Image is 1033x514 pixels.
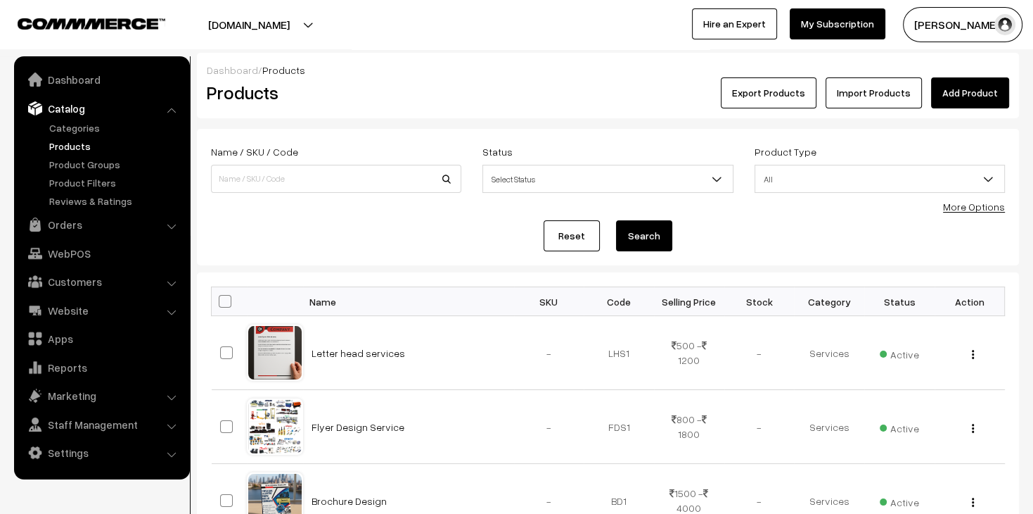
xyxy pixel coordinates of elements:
[18,298,185,323] a: Website
[790,8,885,39] a: My Subscription
[18,67,185,92] a: Dashboard
[826,77,922,108] a: Import Products
[794,390,864,464] td: Services
[724,287,795,316] th: Stock
[18,440,185,465] a: Settings
[207,64,258,76] a: Dashboard
[654,316,724,390] td: 500 - 1200
[303,287,514,316] th: Name
[654,287,724,316] th: Selling Price
[211,165,461,193] input: Name / SKU / Code
[654,390,724,464] td: 800 - 1800
[514,287,584,316] th: SKU
[880,344,919,362] span: Active
[584,287,654,316] th: Code
[514,390,584,464] td: -
[18,96,185,121] a: Catalog
[482,144,513,159] label: Status
[584,316,654,390] td: LHS1
[18,269,185,294] a: Customers
[18,212,185,237] a: Orders
[755,167,1004,192] span: All
[903,7,1022,42] button: [PERSON_NAME]…
[880,418,919,436] span: Active
[972,350,974,359] img: Menu
[207,63,1009,77] div: /
[514,316,584,390] td: -
[262,64,305,76] span: Products
[482,165,733,193] span: Select Status
[18,18,165,29] img: COMMMERCE
[18,412,185,437] a: Staff Management
[211,144,298,159] label: Name / SKU / Code
[18,241,185,266] a: WebPOS
[312,421,404,433] a: Flyer Design Service
[46,157,185,172] a: Product Groups
[616,220,672,251] button: Search
[312,347,405,359] a: Letter head services
[755,165,1005,193] span: All
[972,424,974,433] img: Menu
[755,144,816,159] label: Product Type
[46,120,185,135] a: Categories
[207,82,460,104] h2: Products
[994,14,1015,35] img: user
[935,287,1005,316] th: Action
[159,7,339,42] button: [DOMAIN_NAME]
[972,498,974,507] img: Menu
[18,326,185,351] a: Apps
[46,194,185,208] a: Reviews & Ratings
[721,77,816,108] button: Export Products
[18,355,185,380] a: Reports
[864,287,935,316] th: Status
[312,495,387,507] a: Brochure Design
[483,167,732,192] span: Select Status
[943,201,1005,213] a: More Options
[692,8,777,39] a: Hire an Expert
[18,14,141,31] a: COMMMERCE
[880,491,919,510] span: Active
[724,390,795,464] td: -
[46,139,185,153] a: Products
[931,77,1009,108] a: Add Product
[794,316,864,390] td: Services
[794,287,864,316] th: Category
[46,175,185,190] a: Product Filters
[18,383,185,408] a: Marketing
[584,390,654,464] td: FDS1
[544,220,600,251] a: Reset
[724,316,795,390] td: -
